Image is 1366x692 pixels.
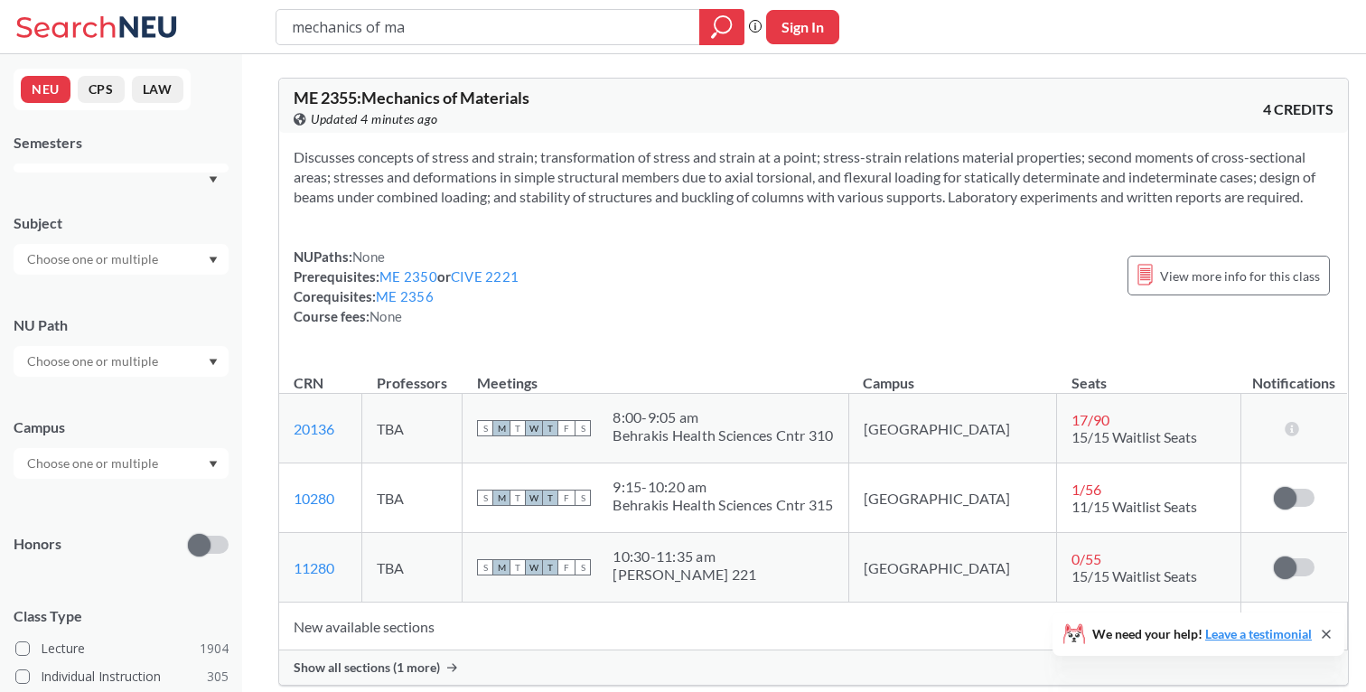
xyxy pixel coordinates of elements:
[209,257,218,264] svg: Dropdown arrow
[294,420,334,437] a: 20136
[294,659,440,676] span: Show all sections (1 more)
[542,490,558,506] span: T
[575,559,591,575] span: S
[15,637,229,660] label: Lecture
[279,603,1240,650] td: New available sections
[209,176,218,183] svg: Dropdown arrow
[558,420,575,436] span: F
[575,420,591,436] span: S
[1263,99,1333,119] span: 4 CREDITS
[14,133,229,153] div: Semesters
[209,359,218,366] svg: Dropdown arrow
[200,639,229,659] span: 1904
[1071,411,1109,428] span: 17 / 90
[558,490,575,506] span: F
[848,533,1057,603] td: [GEOGRAPHIC_DATA]
[493,420,510,436] span: M
[1071,428,1197,445] span: 15/15 Waitlist Seats
[362,355,463,394] th: Professors
[613,408,833,426] div: 8:00 - 9:05 am
[613,478,833,496] div: 9:15 - 10:20 am
[207,667,229,687] span: 305
[451,268,519,285] a: CIVE 2221
[477,490,493,506] span: S
[294,373,323,393] div: CRN
[132,76,183,103] button: LAW
[18,351,170,372] input: Choose one or multiple
[477,420,493,436] span: S
[526,420,542,436] span: W
[14,534,61,555] p: Honors
[477,559,493,575] span: S
[362,463,463,533] td: TBA
[1160,265,1320,287] span: View more info for this class
[294,147,1333,207] section: Discusses concepts of stress and strain; transformation of stress and strain at a point; stress-s...
[575,490,591,506] span: S
[15,665,229,688] label: Individual Instruction
[1071,498,1197,515] span: 11/15 Waitlist Seats
[510,490,526,506] span: T
[613,566,756,584] div: [PERSON_NAME] 221
[613,426,833,444] div: Behrakis Health Sciences Cntr 310
[526,559,542,575] span: W
[14,213,229,233] div: Subject
[379,268,437,285] a: ME 2350
[370,308,402,324] span: None
[711,14,733,40] svg: magnifying glass
[493,559,510,575] span: M
[21,76,70,103] button: NEU
[542,420,558,436] span: T
[510,559,526,575] span: T
[209,461,218,468] svg: Dropdown arrow
[848,463,1057,533] td: [GEOGRAPHIC_DATA]
[14,606,229,626] span: Class Type
[311,109,438,129] span: Updated 4 minutes ago
[766,10,839,44] button: Sign In
[1205,626,1312,641] a: Leave a testimonial
[463,355,848,394] th: Meetings
[14,346,229,377] div: Dropdown arrow
[362,533,463,603] td: TBA
[279,650,1348,685] div: Show all sections (1 more)
[526,490,542,506] span: W
[1071,567,1197,584] span: 15/15 Waitlist Seats
[294,88,529,108] span: ME 2355 : Mechanics of Materials
[362,394,463,463] td: TBA
[848,394,1057,463] td: [GEOGRAPHIC_DATA]
[1057,355,1240,394] th: Seats
[1092,628,1312,641] span: We need your help!
[18,248,170,270] input: Choose one or multiple
[14,448,229,479] div: Dropdown arrow
[294,490,334,507] a: 10280
[294,559,334,576] a: 11280
[14,417,229,437] div: Campus
[1071,550,1101,567] span: 0 / 55
[352,248,385,265] span: None
[14,315,229,335] div: NU Path
[290,12,687,42] input: Class, professor, course number, "phrase"
[294,247,519,326] div: NUPaths: Prerequisites: or Corequisites: Course fees:
[78,76,125,103] button: CPS
[699,9,744,45] div: magnifying glass
[14,244,229,275] div: Dropdown arrow
[542,559,558,575] span: T
[493,490,510,506] span: M
[558,559,575,575] span: F
[18,453,170,474] input: Choose one or multiple
[1071,481,1101,498] span: 1 / 56
[510,420,526,436] span: T
[376,288,434,304] a: ME 2356
[1240,355,1347,394] th: Notifications
[613,547,756,566] div: 10:30 - 11:35 am
[848,355,1057,394] th: Campus
[613,496,833,514] div: Behrakis Health Sciences Cntr 315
